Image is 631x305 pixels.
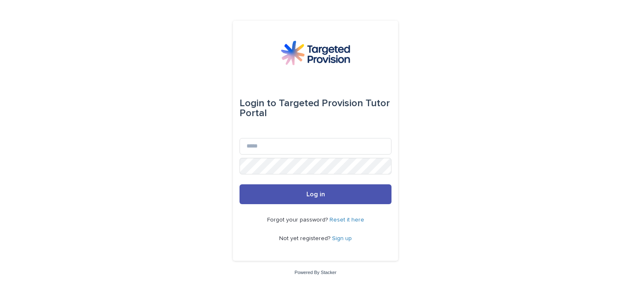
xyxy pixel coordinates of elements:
[330,217,364,223] a: Reset it here
[240,92,391,125] div: Targeted Provision Tutor Portal
[294,270,336,275] a: Powered By Stacker
[332,236,352,241] a: Sign up
[267,217,330,223] span: Forgot your password?
[279,236,332,241] span: Not yet registered?
[306,191,325,198] span: Log in
[240,98,276,108] span: Login to
[281,41,350,65] img: M5nRWzHhSzIhMunXDL62
[240,184,391,204] button: Log in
